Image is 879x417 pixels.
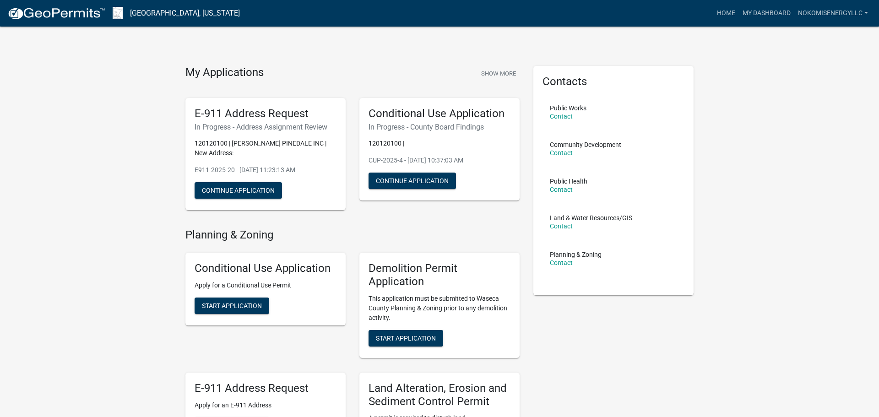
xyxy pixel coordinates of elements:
[369,294,510,323] p: This application must be submitted to Waseca County Planning & Zoning prior to any demolition act...
[550,178,587,184] p: Public Health
[195,165,336,175] p: E911-2025-20 - [DATE] 11:23:13 AM
[369,107,510,120] h5: Conditional Use Application
[185,66,264,80] h4: My Applications
[369,173,456,189] button: Continue Application
[369,123,510,131] h6: In Progress - County Board Findings
[550,149,573,157] a: Contact
[369,382,510,408] h5: Land Alteration, Erosion and Sediment Control Permit
[550,113,573,120] a: Contact
[376,334,436,341] span: Start Application
[195,182,282,199] button: Continue Application
[130,5,240,21] a: [GEOGRAPHIC_DATA], [US_STATE]
[739,5,794,22] a: My Dashboard
[550,215,632,221] p: Land & Water Resources/GIS
[550,141,621,148] p: Community Development
[550,186,573,193] a: Contact
[550,259,573,266] a: Contact
[195,262,336,275] h5: Conditional Use Application
[369,156,510,165] p: CUP-2025-4 - [DATE] 10:37:03 AM
[195,298,269,314] button: Start Application
[369,330,443,347] button: Start Application
[369,262,510,288] h5: Demolition Permit Application
[794,5,872,22] a: nokomisenergyllc
[550,105,586,111] p: Public Works
[369,139,510,148] p: 120120100 |
[195,281,336,290] p: Apply for a Conditional Use Permit
[195,107,336,120] h5: E-911 Address Request
[477,66,520,81] button: Show More
[543,75,684,88] h5: Contacts
[195,139,336,158] p: 120120100 | [PERSON_NAME] PINEDALE INC | New Address:
[550,222,573,230] a: Contact
[550,251,602,258] p: Planning & Zoning
[713,5,739,22] a: Home
[195,123,336,131] h6: In Progress - Address Assignment Review
[113,7,123,19] img: Waseca County, Minnesota
[185,228,520,242] h4: Planning & Zoning
[195,382,336,395] h5: E-911 Address Request
[202,302,262,309] span: Start Application
[195,401,336,410] p: Apply for an E-911 Address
